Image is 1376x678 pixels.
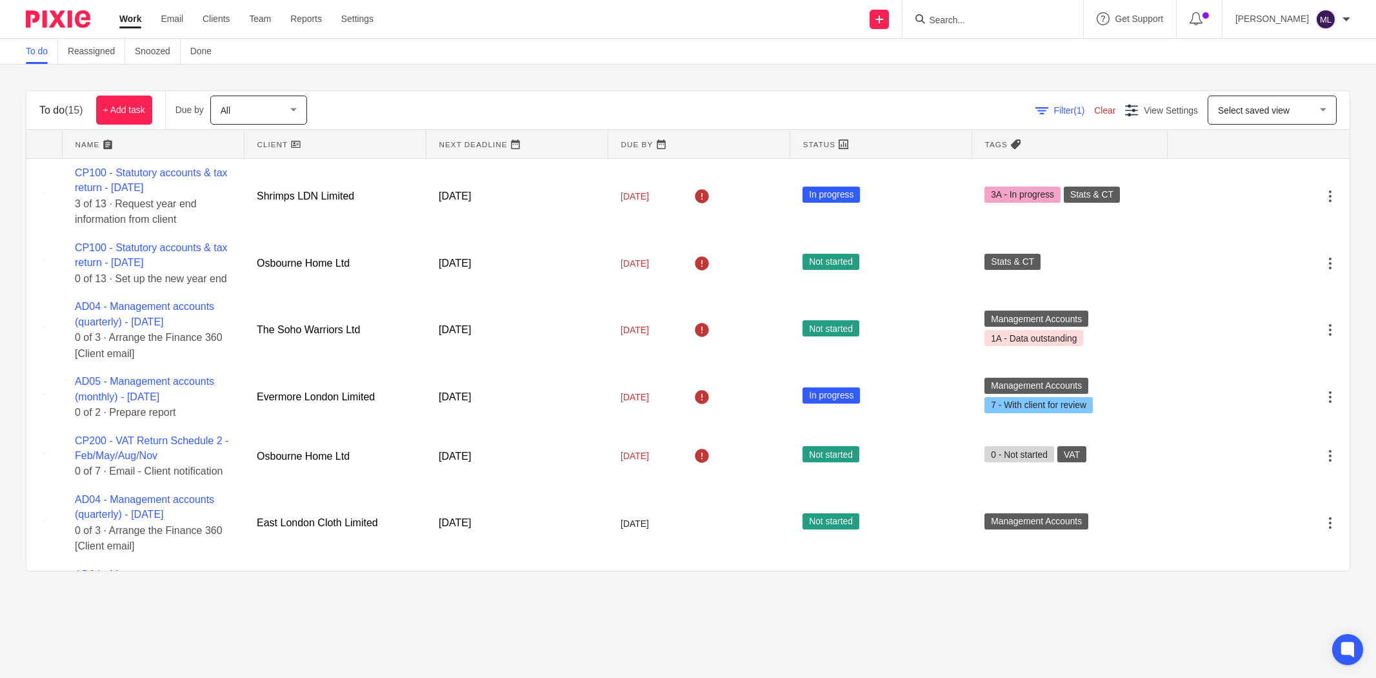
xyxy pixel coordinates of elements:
span: In progress [802,358,860,375]
span: [DATE] [620,244,647,253]
span: Filter [1053,105,1093,114]
span: 1A - Data outstanding [984,308,1084,324]
span: 0 of 13 · Set up the new year end [75,257,206,266]
span: Not started [802,537,861,553]
span: 0 of 3 · Arrange the Finance 360 [Client email] [75,483,203,506]
td: Osbourne Home Ltd [244,222,426,275]
a: To do [26,39,57,64]
span: 0 of 3 · Arrange the Finance 360 [Client email] [75,549,203,571]
a: CP100 - Statutory accounts & tax return - [DATE] [75,231,212,252]
td: East London Cloth Limited [244,447,426,514]
td: The Soho Warriors Ltd [244,275,426,342]
span: [DATE] [620,303,647,313]
span: Not started [802,471,861,488]
span: [DATE] [620,477,647,486]
a: CP100 - Statutory accounts & tax return - [DATE] [75,165,212,187]
a: AD05 - Management accounts (monthly) - [DATE] [75,350,201,372]
td: [DATE] [426,342,608,395]
td: [DATE] [426,514,608,580]
span: VAT [1058,411,1086,427]
span: [DATE] [620,364,647,373]
span: Management Accounts [984,289,1092,305]
td: The Beam Network Ltd [244,514,426,580]
span: (1) [1073,105,1084,114]
a: Reports [290,12,323,25]
a: Email [161,12,183,25]
a: Work [119,12,142,25]
a: Team [250,12,271,25]
a: AD04 - Management accounts (quarterly) - [DATE] [75,457,201,478]
span: 3 of 13 · Request year end information from client [75,190,228,213]
a: AD04 - Management accounts (quarterly) - [DATE] [75,522,201,544]
a: AD04 - Management accounts (quarterly) - [DATE] [75,283,201,305]
span: Management Accounts [984,349,1092,365]
td: Osbourne Home Ltd [244,395,426,447]
span: All [222,106,232,115]
span: Management Accounts [984,537,1092,553]
span: 7 - With client for review [984,368,1094,384]
span: Get Support [1117,14,1166,23]
td: [DATE] [426,156,608,222]
span: Select saved view [1218,106,1290,115]
span: Tags [984,139,1006,146]
input: Search [930,15,1046,27]
span: Stats & CT [984,239,1039,255]
span: 0 of 7 · Email - Client notification [75,429,203,438]
a: Settings [342,12,376,25]
a: Reassigned [67,39,125,64]
span: View Settings [1142,105,1198,114]
a: + Add task [97,96,154,125]
span: Not started [802,239,861,255]
td: [DATE] [426,395,608,447]
span: In progress [802,179,860,195]
a: Clients [202,12,230,25]
span: 0 of 2 · Prepare report [75,376,163,385]
img: Pixie [26,10,90,28]
img: svg%3E [1315,9,1336,30]
td: [DATE] [426,222,608,275]
span: [DATE] [620,416,647,426]
td: Evermore London Limited [244,342,426,395]
a: Done [190,39,221,64]
span: 3A - In progress [984,179,1060,195]
span: 0 - Not started [984,411,1055,427]
span: [DATE] [620,542,647,551]
span: (15) [66,105,85,115]
span: Not started [802,298,861,314]
span: [DATE] [620,184,647,193]
a: CP200 - VAT Return Schedule 2 - Feb/May/Aug/Nov [75,403,208,425]
a: Snoozed [134,39,180,64]
span: Management Accounts [984,471,1092,488]
p: Due by [177,103,205,116]
td: [DATE] [426,447,608,514]
a: Clear [1093,105,1115,114]
p: [PERSON_NAME] [1238,12,1309,25]
td: Shrimps LDN Limited [244,156,426,222]
span: Not started [802,411,861,427]
span: 0 of 3 · Arrange the Finance 360 [Client email] [75,310,203,333]
h1: To do [39,103,85,117]
span: Stats & CT [1063,179,1119,195]
td: [DATE] [426,275,608,342]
